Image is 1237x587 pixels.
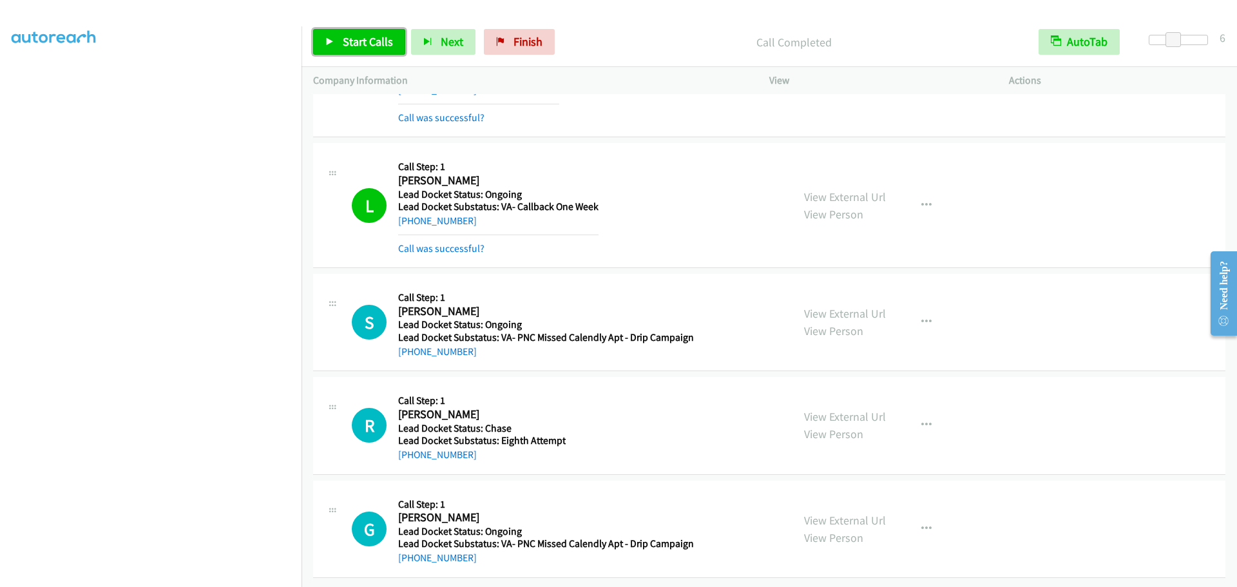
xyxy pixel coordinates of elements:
[398,331,694,344] h5: Lead Docket Substatus: VA- PNC Missed Calendly Apt - Drip Campaign
[804,409,886,424] a: View External Url
[441,34,463,49] span: Next
[398,318,694,331] h5: Lead Docket Status: Ongoing
[352,408,387,443] div: The call is yet to be attempted
[313,29,405,55] a: Start Calls
[398,525,694,538] h5: Lead Docket Status: Ongoing
[398,200,599,213] h5: Lead Docket Substatus: VA- Callback One Week
[352,408,387,443] h1: R
[398,552,477,564] a: [PHONE_NUMBER]
[398,448,477,461] a: [PHONE_NUMBER]
[804,427,863,441] a: View Person
[398,173,599,188] h2: [PERSON_NAME]
[398,242,484,255] a: Call was successful?
[398,111,484,124] a: Call was successful?
[313,73,746,88] p: Company Information
[398,537,694,550] h5: Lead Docket Substatus: VA- PNC Missed Calendly Apt - Drip Campaign
[1009,73,1225,88] p: Actions
[484,29,555,55] a: Finish
[1200,242,1237,345] iframe: Resource Center
[343,34,393,49] span: Start Calls
[398,304,694,319] h2: [PERSON_NAME]
[1039,29,1120,55] button: AutoTab
[804,189,886,204] a: View External Url
[769,73,986,88] p: View
[513,34,542,49] span: Finish
[352,512,387,546] div: The call is yet to be attempted
[411,29,475,55] button: Next
[352,188,387,223] h1: L
[352,305,387,340] div: The call is yet to be attempted
[398,498,694,511] h5: Call Step: 1
[398,160,599,173] h5: Call Step: 1
[398,422,566,435] h5: Lead Docket Status: Chase
[398,394,566,407] h5: Call Step: 1
[572,34,1015,51] p: Call Completed
[1220,29,1225,46] div: 6
[398,434,566,447] h5: Lead Docket Substatus: Eighth Attempt
[804,207,863,222] a: View Person
[352,305,387,340] h1: S
[398,188,599,201] h5: Lead Docket Status: Ongoing
[398,345,477,358] a: [PHONE_NUMBER]
[398,215,477,227] a: [PHONE_NUMBER]
[352,512,387,546] h1: G
[804,513,886,528] a: View External Url
[398,510,694,525] h2: [PERSON_NAME]
[398,407,566,422] h2: [PERSON_NAME]
[398,291,694,304] h5: Call Step: 1
[804,323,863,338] a: View Person
[804,306,886,321] a: View External Url
[804,530,863,545] a: View Person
